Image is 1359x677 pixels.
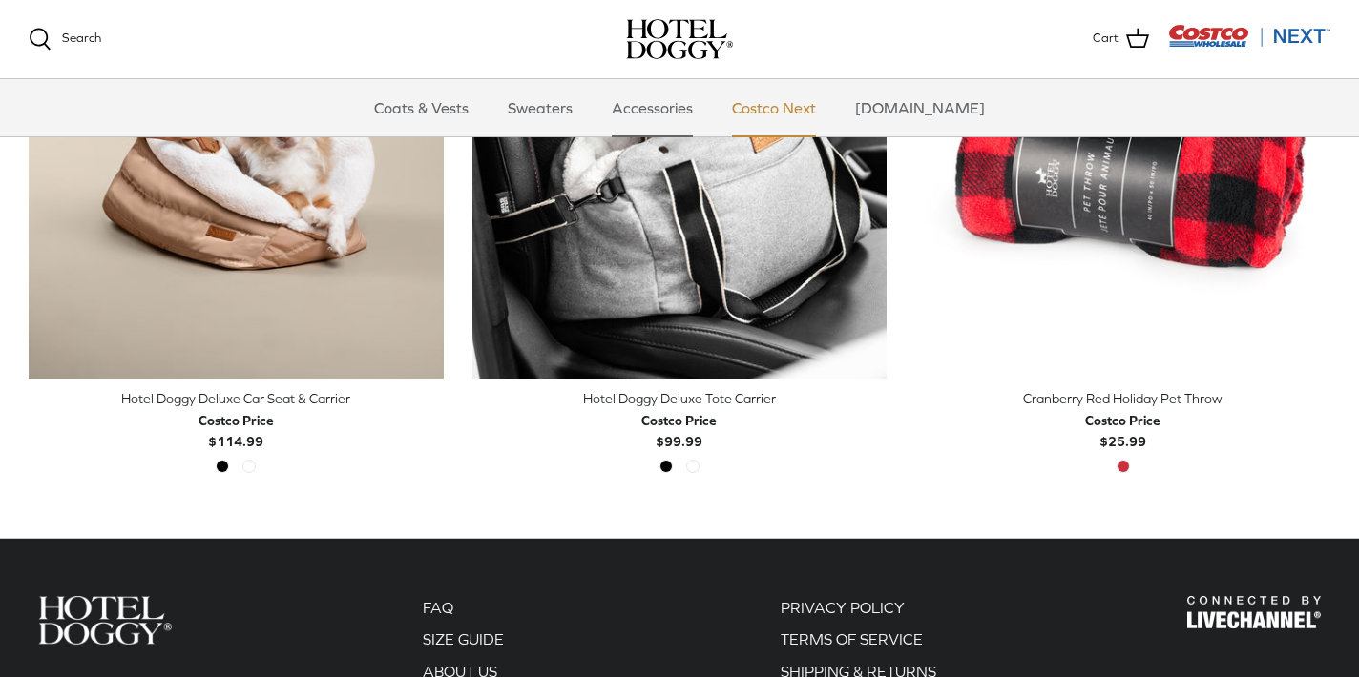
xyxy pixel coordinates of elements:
span: Cart [1093,29,1119,49]
a: hoteldoggy.com hoteldoggycom [626,19,733,59]
a: [DOMAIN_NAME] [838,79,1002,136]
a: Search [29,28,101,51]
div: Costco Price [1085,410,1160,431]
a: Sweaters [491,79,590,136]
a: TERMS OF SERVICE [781,630,923,647]
a: Accessories [595,79,710,136]
img: hoteldoggycom [626,19,733,59]
a: Visit Costco Next [1168,36,1330,51]
div: Hotel Doggy Deluxe Tote Carrier [472,388,888,409]
a: Costco Next [715,79,833,136]
a: SIZE GUIDE [423,630,504,647]
b: $25.99 [1085,410,1160,449]
a: PRIVACY POLICY [781,599,905,616]
a: Cranberry Red Holiday Pet Throw Costco Price$25.99 [915,388,1330,452]
div: Hotel Doggy Deluxe Car Seat & Carrier [29,388,444,409]
b: $114.99 [199,410,274,449]
a: Hotel Doggy Deluxe Car Seat & Carrier Costco Price$114.99 [29,388,444,452]
a: Coats & Vests [357,79,486,136]
div: Cranberry Red Holiday Pet Throw [915,388,1330,409]
div: Costco Price [199,410,274,431]
a: FAQ [423,599,453,616]
a: Hotel Doggy Deluxe Tote Carrier Costco Price$99.99 [472,388,888,452]
img: Hotel Doggy Costco Next [38,596,172,645]
div: Costco Price [641,410,717,431]
span: Search [62,31,101,45]
b: $99.99 [641,410,717,449]
img: Costco Next [1168,24,1330,48]
img: Hotel Doggy Costco Next [1187,596,1321,629]
a: Cart [1093,27,1149,51]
